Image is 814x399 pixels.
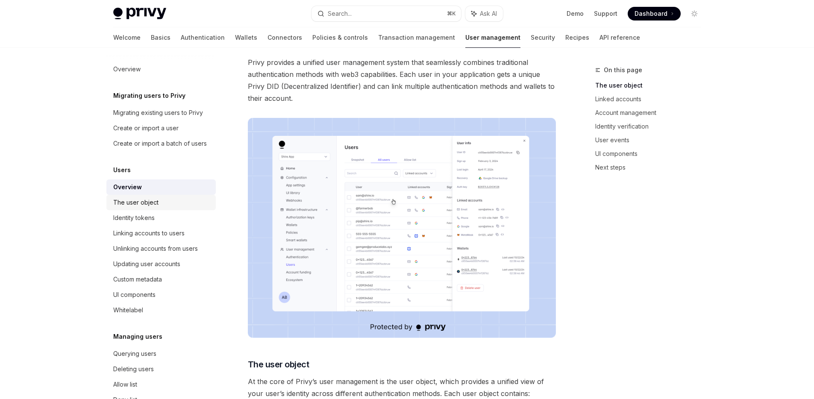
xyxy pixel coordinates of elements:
[106,226,216,241] a: Linking accounts to users
[531,27,555,48] a: Security
[635,9,667,18] span: Dashboard
[113,274,162,285] div: Custom metadata
[106,377,216,392] a: Allow list
[113,165,131,175] h5: Users
[113,228,185,238] div: Linking accounts to users
[106,210,216,226] a: Identity tokens
[248,56,556,104] span: Privy provides a unified user management system that seamlessly combines traditional authenticati...
[248,358,309,370] span: The user object
[595,92,708,106] a: Linked accounts
[106,120,216,136] a: Create or import a user
[106,346,216,361] a: Querying users
[604,65,642,75] span: On this page
[628,7,681,21] a: Dashboard
[312,27,368,48] a: Policies & controls
[113,305,143,315] div: Whitelabel
[113,244,198,254] div: Unlinking accounts from users
[113,138,207,149] div: Create or import a batch of users
[267,27,302,48] a: Connectors
[328,9,352,19] div: Search...
[595,147,708,161] a: UI components
[595,161,708,174] a: Next steps
[106,272,216,287] a: Custom metadata
[595,133,708,147] a: User events
[465,27,520,48] a: User management
[465,6,503,21] button: Ask AI
[113,349,156,359] div: Querying users
[595,79,708,92] a: The user object
[480,9,497,18] span: Ask AI
[113,27,141,48] a: Welcome
[113,123,179,133] div: Create or import a user
[113,64,141,74] div: Overview
[106,287,216,302] a: UI components
[106,136,216,151] a: Create or import a batch of users
[248,118,556,338] img: images/Users2.png
[447,10,456,17] span: ⌘ K
[181,27,225,48] a: Authentication
[113,290,156,300] div: UI components
[113,364,154,374] div: Deleting users
[113,91,185,101] h5: Migrating users to Privy
[106,195,216,210] a: The user object
[106,179,216,195] a: Overview
[113,332,162,342] h5: Managing users
[378,27,455,48] a: Transaction management
[567,9,584,18] a: Demo
[113,8,166,20] img: light logo
[594,9,617,18] a: Support
[113,182,142,192] div: Overview
[599,27,640,48] a: API reference
[113,108,203,118] div: Migrating existing users to Privy
[106,256,216,272] a: Updating user accounts
[235,27,257,48] a: Wallets
[106,105,216,120] a: Migrating existing users to Privy
[106,361,216,377] a: Deleting users
[106,62,216,77] a: Overview
[113,379,137,390] div: Allow list
[106,302,216,318] a: Whitelabel
[113,259,180,269] div: Updating user accounts
[688,7,701,21] button: Toggle dark mode
[595,106,708,120] a: Account management
[565,27,589,48] a: Recipes
[113,197,159,208] div: The user object
[106,241,216,256] a: Unlinking accounts from users
[113,213,155,223] div: Identity tokens
[311,6,461,21] button: Search...⌘K
[151,27,170,48] a: Basics
[595,120,708,133] a: Identity verification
